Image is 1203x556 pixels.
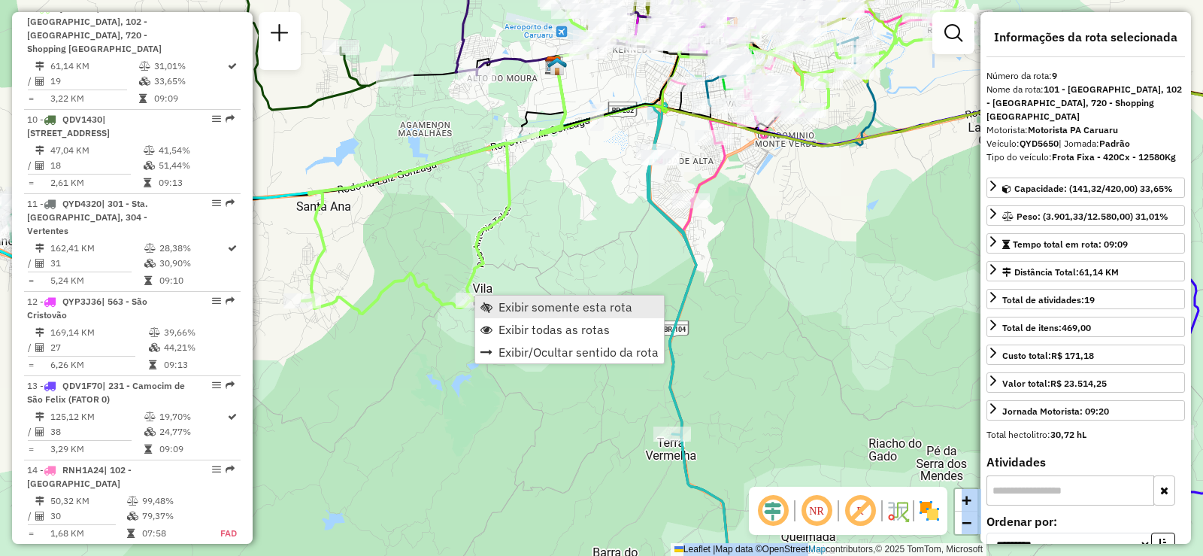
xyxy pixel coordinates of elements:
[986,83,1185,123] div: Nome da rota:
[212,381,221,390] em: Opções
[986,261,1185,281] a: Distância Total:61,14 KM
[212,114,221,123] em: Opções
[962,513,971,532] span: −
[35,62,44,71] i: Distância Total
[144,412,156,421] i: % de utilização do peso
[27,175,35,190] td: =
[50,91,138,106] td: 3,22 KM
[962,491,971,509] span: +
[50,494,126,509] td: 50,32 KM
[986,205,1185,226] a: Peso: (3.901,33/12.580,00) 31,01%
[27,91,35,106] td: =
[1050,378,1107,389] strong: R$ 23.514,25
[127,512,138,521] i: % de utilização da cubagem
[163,325,235,340] td: 39,66%
[141,509,204,524] td: 79,37%
[986,317,1185,337] a: Total de itens:469,00
[226,465,235,474] em: Rota exportada
[27,296,147,321] span: 12 -
[265,18,295,52] a: Nova sessão e pesquisa
[986,428,1185,442] div: Total hectolitro:
[62,198,102,209] span: QYD4320
[50,241,144,256] td: 162,41 KM
[1002,377,1107,390] div: Valor total:
[1062,322,1091,333] strong: 469,00
[1059,138,1130,149] span: | Jornada:
[35,77,44,86] i: Total de Atividades
[475,341,664,363] li: Exibir/Ocultar sentido da rota
[917,499,941,523] img: Exibir/Ocultar setores
[475,296,664,318] li: Exibir somente esta rota
[1151,533,1175,556] button: Ordem crescente
[27,273,35,288] td: =
[35,328,44,337] i: Distância Total
[139,62,150,71] i: % de utilização do peso
[1002,294,1095,305] span: Total de atividades:
[27,114,110,138] span: 10 -
[50,74,138,89] td: 19
[27,198,148,236] span: 11 -
[1079,266,1119,278] span: 61,14 KM
[50,526,126,541] td: 1,68 KM
[27,526,35,541] td: =
[144,244,156,253] i: % de utilização do peso
[986,178,1185,198] a: Capacidade: (141,32/420,00) 33,65%
[50,340,148,355] td: 27
[50,143,143,158] td: 47,04 KM
[159,424,226,439] td: 24,77%
[27,380,185,405] span: | 231 - Camocim de São Felix (FATOR 0)
[144,178,151,187] i: Tempo total em rota
[27,158,35,173] td: /
[158,175,234,190] td: 09:13
[498,346,659,358] span: Exibir/Ocultar sentido da rota
[27,380,185,405] span: 13 -
[1052,151,1176,163] strong: Frota Fixa - 420Cx - 12580Kg
[938,18,968,48] a: Exibir filtros
[153,74,226,89] td: 33,65%
[955,489,977,512] a: Zoom in
[158,158,234,173] td: 51,44%
[144,445,152,454] i: Tempo total em rota
[50,175,143,190] td: 2,61 KM
[153,59,226,74] td: 31,01%
[1084,294,1095,305] strong: 19
[50,357,148,372] td: 6,26 KM
[228,244,237,253] i: Rota otimizada
[27,198,148,236] span: | 301 - Sta. [GEOGRAPHIC_DATA], 304 - Vertentes
[986,455,1185,469] h4: Atividades
[139,77,150,86] i: % de utilização da cubagem
[671,543,986,556] div: Map data © contributors,© 2025 TomTom, Microsoft
[50,256,144,271] td: 31
[1014,183,1173,194] span: Capacidade: (141,32/420,00) 33,65%
[1017,211,1168,222] span: Peso: (3.901,33/12.580,00) 31,01%
[50,59,138,74] td: 61,14 KM
[212,199,221,208] em: Opções
[986,400,1185,421] a: Jornada Motorista: 09:20
[762,544,826,554] a: OpenStreetMap
[27,357,35,372] td: =
[35,497,44,506] i: Distância Total
[35,512,44,521] i: Total de Atividades
[159,256,226,271] td: 30,90%
[62,380,102,391] span: QDV1F70
[842,493,878,529] span: Exibir rótulo
[159,273,226,288] td: 09:10
[35,146,44,155] i: Distância Total
[886,499,910,523] img: Fluxo de ruas
[1002,321,1091,335] div: Total de itens:
[986,30,1185,44] h4: Informações da rota selecionada
[159,409,226,424] td: 19,70%
[35,161,44,170] i: Total de Atividades
[955,512,977,534] a: Zoom out
[27,509,35,524] td: /
[226,296,235,305] em: Rota exportada
[27,256,35,271] td: /
[547,56,567,76] img: FAD CDD Caruaru
[35,427,44,436] i: Total de Atividades
[27,424,35,439] td: /
[498,301,632,313] span: Exibir somente esta rota
[1013,239,1128,250] span: Tempo total em rota: 09:09
[226,199,235,208] em: Rota exportada
[1050,429,1086,440] strong: 30,72 hL
[1028,124,1118,135] strong: Motorista PA Caruaru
